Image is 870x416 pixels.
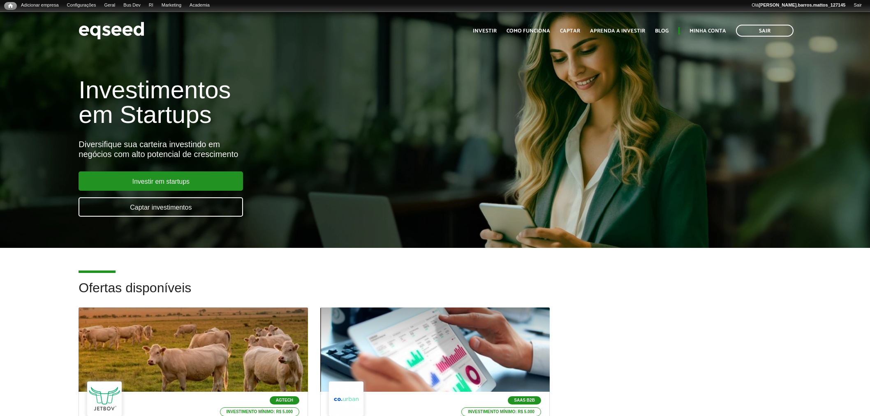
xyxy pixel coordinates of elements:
[849,2,866,9] a: Sair
[736,25,794,37] a: Sair
[100,2,119,9] a: Geral
[79,20,144,42] img: EqSeed
[79,78,501,127] h1: Investimentos em Startups
[79,281,791,307] h2: Ofertas disponíveis
[8,3,13,9] span: Início
[655,28,669,34] a: Blog
[79,197,243,217] a: Captar investimentos
[63,2,100,9] a: Configurações
[507,28,550,34] a: Como funciona
[157,2,185,9] a: Marketing
[690,28,726,34] a: Minha conta
[79,171,243,191] a: Investir em startups
[473,28,497,34] a: Investir
[79,139,501,159] div: Diversifique sua carteira investindo em negócios com alto potencial de crescimento
[747,2,849,9] a: Olá[PERSON_NAME].barros.mattos_127145
[4,2,17,10] a: Início
[119,2,145,9] a: Bus Dev
[508,396,541,404] p: SaaS B2B
[560,28,580,34] a: Captar
[590,28,645,34] a: Aprenda a investir
[185,2,214,9] a: Academia
[270,396,299,404] p: Agtech
[17,2,63,9] a: Adicionar empresa
[759,2,845,7] strong: [PERSON_NAME].barros.mattos_127145
[145,2,157,9] a: RI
